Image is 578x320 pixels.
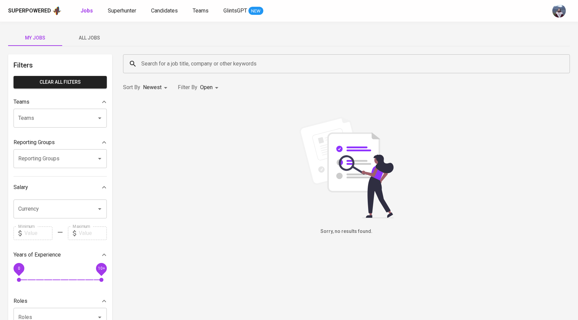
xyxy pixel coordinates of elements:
[79,226,107,240] input: Value
[24,226,52,240] input: Value
[143,81,170,94] div: Newest
[123,228,570,235] h6: Sorry, no results found.
[14,248,107,262] div: Years of Experience
[52,6,62,16] img: app logo
[14,294,107,308] div: Roles
[14,138,55,146] p: Reporting Groups
[223,7,247,14] span: GlintsGPT
[552,4,566,18] img: christine.raharja@glints.com
[108,7,138,15] a: Superhunter
[223,7,263,15] a: GlintsGPT NEW
[66,34,112,42] span: All Jobs
[14,181,107,194] div: Salary
[14,251,61,259] p: Years of Experience
[14,297,27,305] p: Roles
[14,95,107,109] div: Teams
[14,60,107,71] h6: Filters
[200,81,221,94] div: Open
[200,84,213,90] span: Open
[14,98,29,106] p: Teams
[193,7,209,14] span: Teams
[143,83,162,91] p: Newest
[18,266,20,270] span: 0
[296,117,397,218] img: file_searching.svg
[95,113,104,123] button: Open
[14,136,107,149] div: Reporting Groups
[95,154,104,163] button: Open
[95,204,104,214] button: Open
[248,8,263,15] span: NEW
[8,7,51,15] div: Superpowered
[14,183,28,191] p: Salary
[14,76,107,88] button: Clear All filters
[80,7,94,15] a: Jobs
[19,78,101,86] span: Clear All filters
[193,7,210,15] a: Teams
[98,266,105,270] span: 10+
[108,7,136,14] span: Superhunter
[8,6,62,16] a: Superpoweredapp logo
[123,83,140,91] p: Sort By
[12,34,58,42] span: My Jobs
[80,7,93,14] b: Jobs
[151,7,179,15] a: Candidates
[151,7,178,14] span: Candidates
[178,83,197,91] p: Filter By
